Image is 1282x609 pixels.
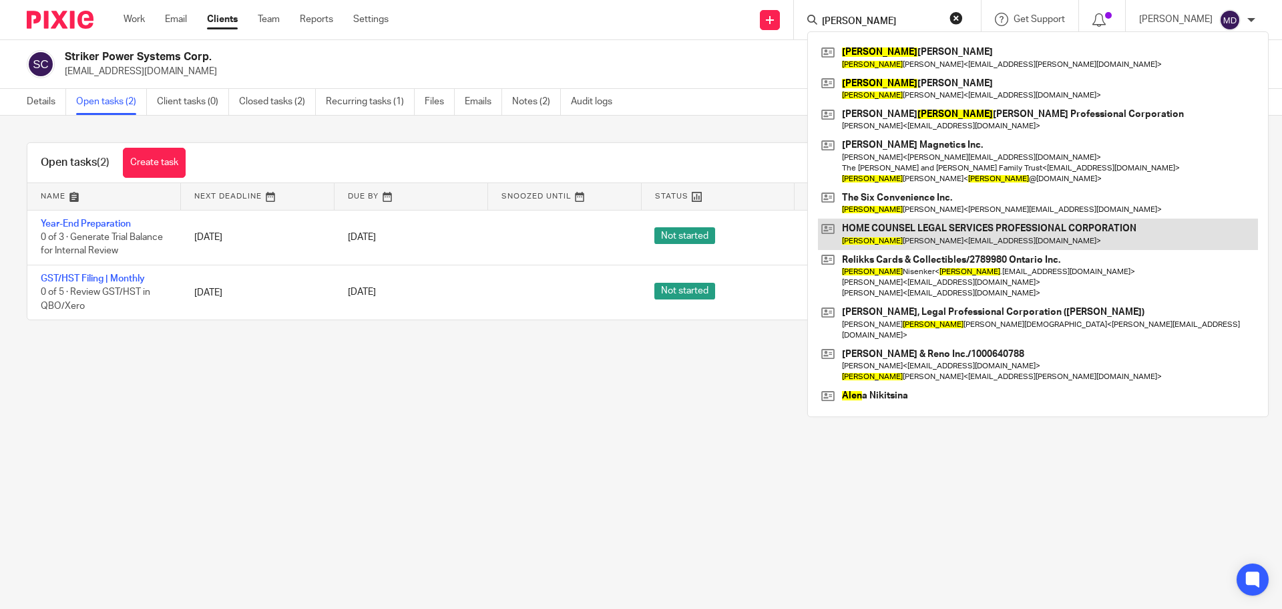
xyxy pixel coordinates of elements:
td: [DATE] [181,210,335,265]
a: Open tasks (2) [76,89,147,115]
img: svg%3E [27,50,55,78]
a: Files [425,89,455,115]
h2: Striker Power Systems Corp. [65,50,872,64]
span: [DATE] [348,288,376,297]
a: Audit logs [571,89,622,115]
a: Work [124,13,145,26]
span: (2) [97,157,110,168]
a: Create task [123,148,186,178]
p: [EMAIL_ADDRESS][DOMAIN_NAME] [65,65,1074,78]
span: [DATE] [348,233,376,242]
span: Not started [654,227,715,244]
a: GST/HST Filing | Monthly [41,274,145,283]
h1: Open tasks [41,156,110,170]
a: Details [27,89,66,115]
span: Get Support [1014,15,1065,24]
img: svg%3E [1219,9,1241,31]
span: Not started [654,283,715,299]
a: Team [258,13,280,26]
input: Search [821,16,941,28]
a: Client tasks (0) [157,89,229,115]
span: Snoozed Until [501,193,572,200]
a: Clients [207,13,238,26]
p: [PERSON_NAME] [1139,13,1213,26]
span: Status [655,193,688,200]
a: Reports [300,13,333,26]
span: 0 of 5 · Review GST/HST in QBO/Xero [41,288,150,312]
a: Settings [353,13,389,26]
a: Year-End Preparation [41,219,131,229]
a: Closed tasks (2) [239,89,316,115]
span: 0 of 3 · Generate Trial Balance for Internal Review [41,233,163,256]
a: Notes (2) [512,89,561,115]
a: Emails [465,89,502,115]
td: [DATE] [181,265,335,320]
a: Recurring tasks (1) [326,89,415,115]
img: Pixie [27,11,93,29]
button: Clear [949,11,963,25]
a: Email [165,13,187,26]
